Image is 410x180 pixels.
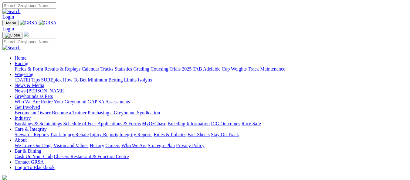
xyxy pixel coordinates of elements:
[176,143,205,148] a: Privacy Policy
[119,132,152,137] a: Integrity Reports
[39,20,57,26] img: GRSA
[15,55,26,61] a: Home
[53,143,88,148] a: Vision and Values
[182,66,230,71] a: 2025 TAB Adelaide Cup
[97,121,141,126] a: Applications & Forms
[15,94,53,99] a: Greyhounds as Pets
[5,33,20,38] img: Close
[15,110,51,115] a: Become an Owner
[15,121,62,126] a: Bookings & Scratchings
[15,72,33,77] a: Wagering
[15,121,408,126] div: Industry
[154,132,186,137] a: Rules & Policies
[151,66,168,71] a: Coursing
[2,32,22,39] button: Toggle navigation
[2,2,56,9] input: Search
[188,132,210,137] a: Fact Sheets
[15,148,41,154] a: Bar & Dining
[231,66,247,71] a: Weights
[15,66,408,72] div: Racing
[15,126,47,132] a: Care & Integrity
[2,175,7,180] img: logo-grsa-white.png
[121,143,147,148] a: Who We Are
[2,20,19,26] button: Toggle navigation
[137,110,160,115] a: Syndication
[15,154,53,159] a: Cash Up Your Club
[88,77,137,82] a: Minimum Betting Limits
[15,77,408,83] div: Wagering
[15,77,40,82] a: [DATE] Tips
[15,143,52,148] a: We Love Our Dogs
[15,154,408,159] div: Bar & Dining
[134,66,149,71] a: Grading
[15,61,28,66] a: Racing
[15,66,43,71] a: Fields & Form
[211,121,240,126] a: ICG Outcomes
[15,83,44,88] a: News & Media
[54,154,129,159] a: Chasers Restaurant & Function Centre
[27,88,65,93] a: [PERSON_NAME]
[44,66,80,71] a: Results & Replays
[15,88,408,94] div: News & Media
[88,99,130,104] a: GAP SA Assessments
[248,66,285,71] a: Track Maintenance
[241,121,261,126] a: Race Safe
[15,88,25,93] a: News
[24,32,29,36] img: logo-grsa-white.png
[15,105,40,110] a: Get Involved
[82,66,99,71] a: Calendar
[15,116,31,121] a: Industry
[148,143,175,148] a: Strategic Plan
[88,110,136,115] a: Purchasing a Greyhound
[90,132,118,137] a: Injury Reports
[211,132,239,137] a: Stay On Track
[50,132,89,137] a: Track Injury Rebate
[15,165,55,170] a: Login To Blackbook
[15,99,408,105] div: Greyhounds as Pets
[100,66,114,71] a: Tracks
[2,26,14,31] a: Login
[15,143,408,148] div: About
[15,110,408,116] div: Get Involved
[169,66,181,71] a: Trials
[2,14,14,19] a: Login
[2,9,21,14] img: Search
[15,159,44,164] a: Contact GRSA
[90,143,104,148] a: History
[15,137,27,143] a: About
[63,77,87,82] a: How To Bet
[15,132,408,137] div: Care & Integrity
[52,110,86,115] a: Become a Trainer
[105,143,120,148] a: Careers
[115,66,132,71] a: Statistics
[41,99,86,104] a: Retire Your Greyhound
[2,45,21,50] img: Search
[2,39,56,45] input: Search
[20,20,38,26] img: GRSA
[15,99,40,104] a: Who We Are
[142,121,166,126] a: MyOzChase
[6,21,16,25] span: Menu
[63,121,96,126] a: Schedule of Fees
[41,77,62,82] a: SUREpick
[138,77,152,82] a: Isolynx
[168,121,210,126] a: Breeding Information
[15,132,49,137] a: Stewards Reports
